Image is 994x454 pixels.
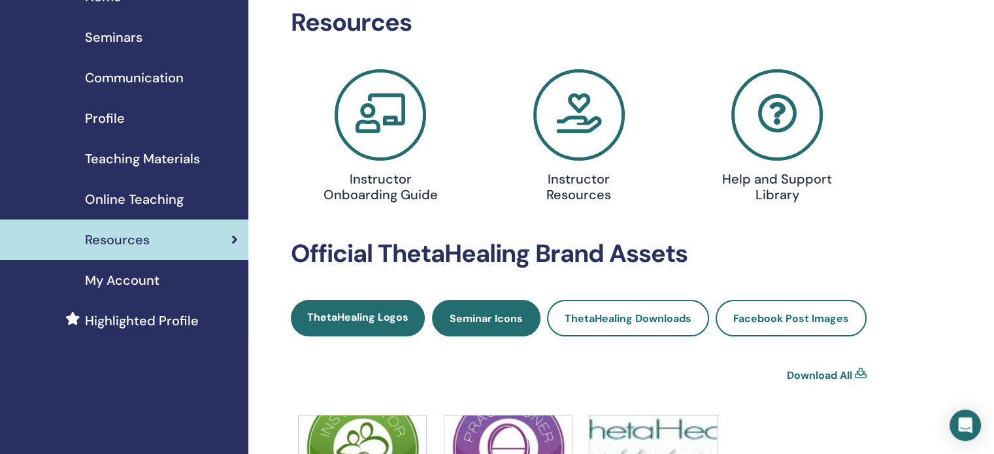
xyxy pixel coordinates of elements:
[950,410,981,441] div: Open Intercom Messenger
[85,311,199,331] span: Highlighted Profile
[686,69,869,208] a: Help and Support Library
[432,300,540,336] a: Seminar Icons
[450,312,523,325] span: Seminar Icons
[85,149,200,169] span: Teaching Materials
[291,239,867,269] h2: Official ThetaHealing Brand Assets
[565,312,691,325] span: ThetaHealing Downloads
[85,189,184,209] span: Online Teaching
[488,69,671,208] a: Instructor Resources
[787,368,852,383] a: Download All
[289,69,472,208] a: Instructor Onboarding Guide
[291,300,425,336] a: ThetaHealing Logos
[733,312,849,325] span: Facebook Post Images
[291,8,867,38] h2: Resources
[713,171,841,203] h4: Help and Support Library
[85,27,142,47] span: Seminars
[85,108,125,128] span: Profile
[515,171,643,203] h4: Instructor Resources
[85,230,150,250] span: Resources
[85,270,159,290] span: My Account
[547,300,709,336] a: ThetaHealing Downloads
[716,300,867,336] a: Facebook Post Images
[307,310,408,324] span: ThetaHealing Logos
[316,171,444,203] h4: Instructor Onboarding Guide
[85,68,184,88] span: Communication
